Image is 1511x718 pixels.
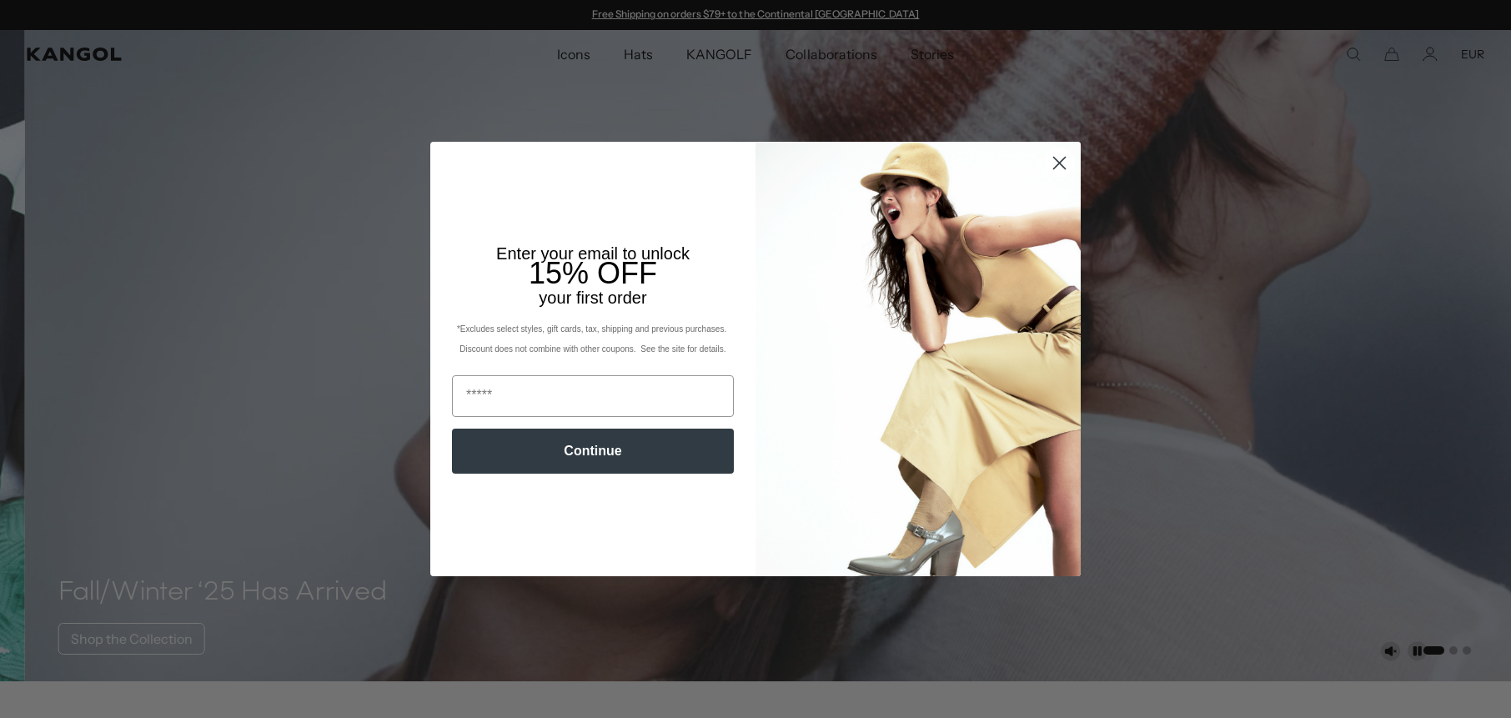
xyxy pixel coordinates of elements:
[452,429,734,474] button: Continue
[496,244,690,263] span: Enter your email to unlock
[755,142,1081,575] img: 93be19ad-e773-4382-80b9-c9d740c9197f.jpeg
[457,324,729,354] span: *Excludes select styles, gift cards, tax, shipping and previous purchases. Discount does not comb...
[539,289,646,307] span: your first order
[1045,148,1074,178] button: Close dialog
[452,375,734,417] input: Email
[529,256,657,290] span: 15% OFF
